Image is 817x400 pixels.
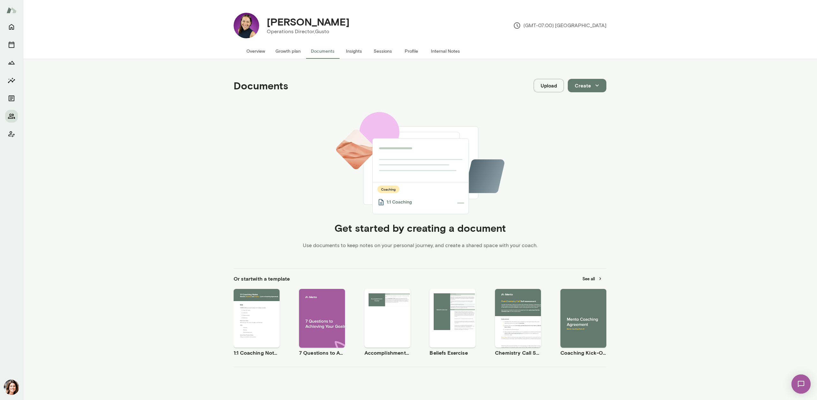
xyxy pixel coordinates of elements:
[579,274,606,284] button: See all
[234,349,280,357] h6: 1:1 Coaching Notes
[234,79,288,92] h4: Documents
[241,43,270,59] button: Overview
[5,92,18,105] button: Documents
[5,38,18,51] button: Sessions
[340,43,368,59] button: Insights
[560,349,606,357] h6: Coaching Kick-Off | Coaching Agreement
[5,110,18,123] button: Members
[5,74,18,87] button: Insights
[397,43,426,59] button: Profile
[430,349,476,357] h6: Beliefs Exercise
[364,349,410,357] h6: Accomplishment Tracker
[568,79,606,92] button: Create
[6,4,17,16] img: Mento
[270,43,306,59] button: Growth plan
[306,43,340,59] button: Documents
[299,349,345,357] h6: 7 Questions to Achieving Your Goals
[334,222,506,234] h4: Get started by creating a document
[426,43,465,59] button: Internal Notes
[234,275,290,283] h6: Or start with a template
[513,22,606,29] p: (GMT-07:00) [GEOGRAPHIC_DATA]
[5,128,18,140] button: Client app
[234,13,259,38] img: Rehana Manejwala
[267,28,349,35] p: Operations Director, Gusto
[267,16,349,28] h4: [PERSON_NAME]
[334,112,506,214] img: empty
[534,79,564,92] button: Upload
[495,349,541,357] h6: Chemistry Call Self-Assessment [Coaches only]
[368,43,397,59] button: Sessions
[5,56,18,69] button: Growth Plan
[303,242,537,249] p: Use documents to keep notes on your personal journey, and create a shared space with your coach.
[4,380,19,395] img: Gwen Throckmorton
[5,20,18,33] button: Home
